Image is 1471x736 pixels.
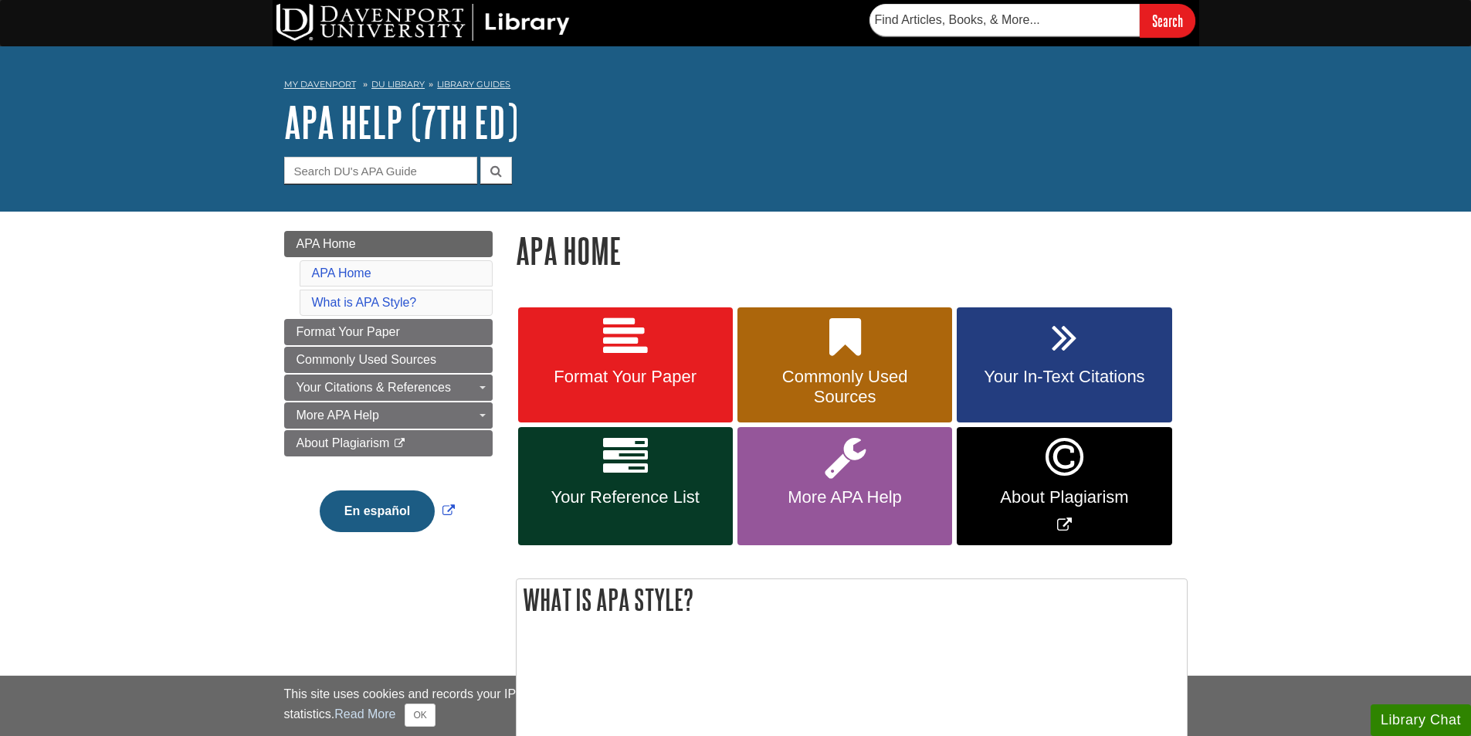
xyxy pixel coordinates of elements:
a: Your Citations & References [284,375,493,401]
form: Searches DU Library's articles, books, and more [869,4,1195,37]
div: Guide Page Menu [284,231,493,558]
span: Format Your Paper [297,325,400,338]
a: Commonly Used Sources [737,307,952,423]
img: DU Library [276,4,570,41]
a: Format Your Paper [284,319,493,345]
span: Format Your Paper [530,367,721,387]
h2: What is APA Style? [517,579,1187,620]
span: APA Home [297,237,356,250]
a: APA Home [312,266,371,280]
input: Search [1140,4,1195,37]
a: About Plagiarism [284,430,493,456]
input: Find Articles, Books, & More... [869,4,1140,36]
h1: APA Home [516,231,1188,270]
a: Your Reference List [518,427,733,545]
a: More APA Help [737,427,952,545]
a: More APA Help [284,402,493,429]
a: APA Help (7th Ed) [284,98,518,146]
a: Link opens in new window [957,427,1171,545]
a: My Davenport [284,78,356,91]
span: More APA Help [297,409,379,422]
input: Search DU's APA Guide [284,157,477,184]
a: Read More [334,707,395,721]
a: Commonly Used Sources [284,347,493,373]
div: This site uses cookies and records your IP address for usage statistics. Additionally, we use Goo... [284,685,1188,727]
span: Your Reference List [530,487,721,507]
span: Commonly Used Sources [297,353,436,366]
nav: breadcrumb [284,74,1188,99]
a: Library Guides [437,79,510,90]
a: Your In-Text Citations [957,307,1171,423]
a: Format Your Paper [518,307,733,423]
a: DU Library [371,79,425,90]
span: About Plagiarism [297,436,390,449]
a: What is APA Style? [312,296,417,309]
span: More APA Help [749,487,941,507]
span: Your In-Text Citations [968,367,1160,387]
button: Library Chat [1371,704,1471,736]
span: Commonly Used Sources [749,367,941,407]
i: This link opens in a new window [393,439,406,449]
a: APA Home [284,231,493,257]
span: Your Citations & References [297,381,451,394]
a: Link opens in new window [316,504,459,517]
span: About Plagiarism [968,487,1160,507]
button: Close [405,704,435,727]
button: En español [320,490,435,532]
